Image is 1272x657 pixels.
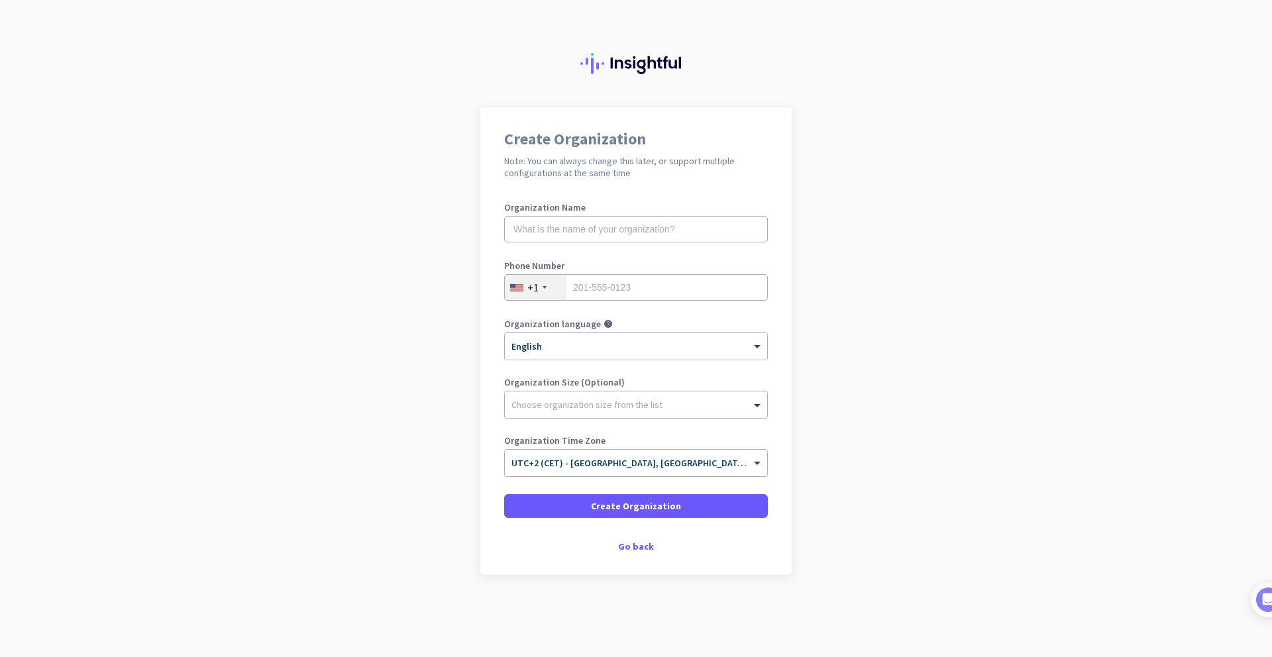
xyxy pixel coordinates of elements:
[591,499,681,513] span: Create Organization
[504,261,768,270] label: Phone Number
[504,436,768,445] label: Organization Time Zone
[504,216,768,242] input: What is the name of your organization?
[580,53,692,74] img: Insightful
[504,203,768,212] label: Organization Name
[604,319,613,328] i: help
[504,155,768,179] h2: Note: You can always change this later, or support multiple configurations at the same time
[527,281,539,294] div: +1
[504,319,601,328] label: Organization language
[504,274,768,301] input: 201-555-0123
[504,131,768,147] h1: Create Organization
[504,494,768,518] button: Create Organization
[504,378,768,387] label: Organization Size (Optional)
[504,542,768,551] div: Go back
